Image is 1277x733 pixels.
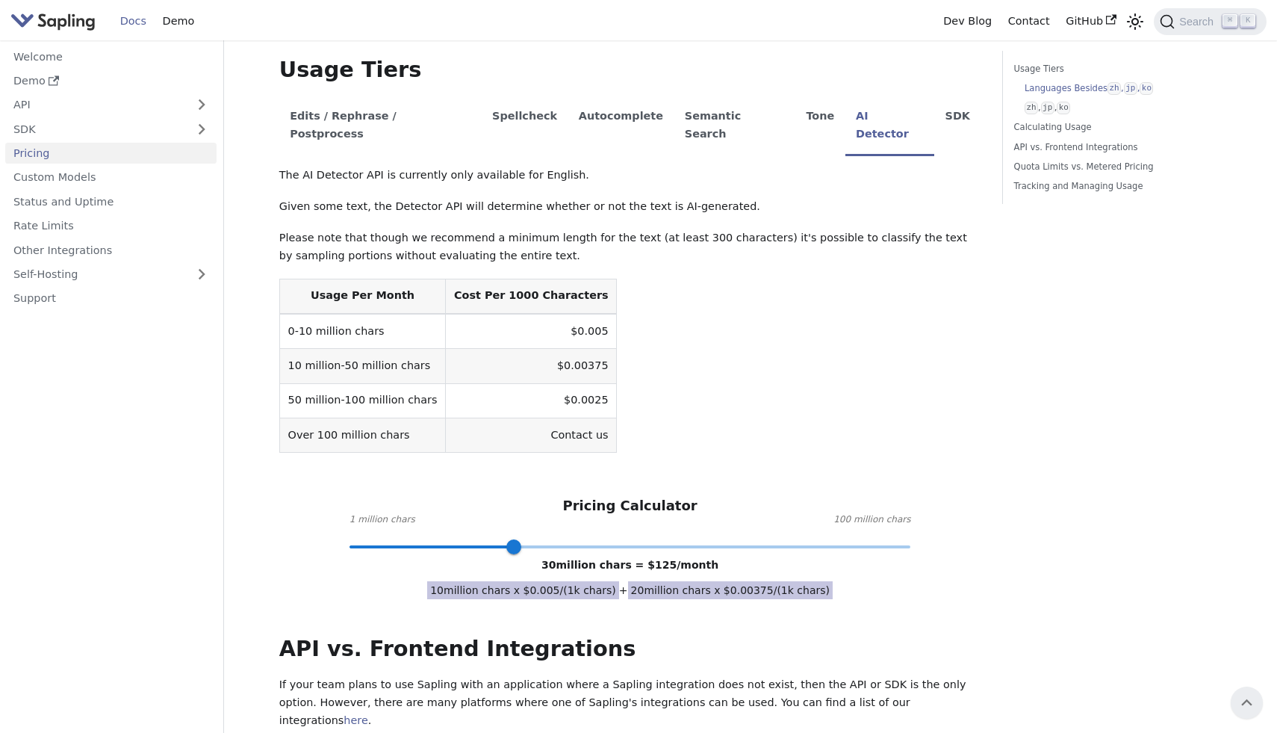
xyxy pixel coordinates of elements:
[1014,160,1217,174] a: Quota Limits vs. Metered Pricing
[1057,10,1124,33] a: GitHub
[344,714,367,726] a: here
[279,383,445,418] td: 50 million-100 million chars
[1041,102,1054,114] code: jp
[1124,82,1137,95] code: jp
[568,97,674,156] li: Autocomplete
[10,10,96,32] img: Sapling.ai
[1057,102,1070,114] code: ko
[1231,687,1263,719] button: Scroll back to top
[845,97,935,156] li: AI Detector
[446,314,617,349] td: $0.005
[1240,14,1255,28] kbd: K
[5,264,217,285] a: Self-Hosting
[1222,14,1237,28] kbd: ⌘
[187,94,217,116] button: Expand sidebar category 'API'
[279,229,981,265] p: Please note that though we recommend a minimum length for the text (at least 300 characters) it's...
[1025,101,1211,115] a: zh,jp,ko
[187,118,217,140] button: Expand sidebar category 'SDK'
[1014,179,1217,194] a: Tracking and Managing Usage
[1014,140,1217,155] a: API vs. Frontend Integrations
[446,383,617,418] td: $0.0025
[427,581,619,599] span: 10 million chars x $ 0.005 /(1k chars)
[1025,102,1038,114] code: zh
[5,46,217,67] a: Welcome
[1107,82,1121,95] code: zh
[5,143,217,164] a: Pricing
[674,97,795,156] li: Semantic Search
[112,10,155,33] a: Docs
[562,498,697,515] h3: Pricing Calculator
[1014,62,1217,76] a: Usage Tiers
[1025,81,1211,96] a: Languages Besideszh,jp,ko
[446,418,617,452] td: Contact us
[155,10,202,33] a: Demo
[279,279,445,314] th: Usage Per Month
[833,513,910,528] span: 100 million chars
[795,97,845,156] li: Tone
[5,239,217,261] a: Other Integrations
[1000,10,1058,33] a: Contact
[5,118,187,140] a: SDK
[1125,10,1146,32] button: Switch between dark and light mode (currently light mode)
[279,314,445,349] td: 0-10 million chars
[619,584,628,596] span: +
[5,94,187,116] a: API
[1014,120,1217,134] a: Calculating Usage
[1175,16,1222,28] span: Search
[5,191,217,212] a: Status and Uptime
[5,167,217,188] a: Custom Models
[482,97,568,156] li: Spellcheck
[446,279,617,314] th: Cost Per 1000 Characters
[279,418,445,452] td: Over 100 million chars
[279,349,445,383] td: 10 million-50 million chars
[5,215,217,237] a: Rate Limits
[279,97,482,156] li: Edits / Rephrase / Postprocess
[1140,82,1153,95] code: ko
[279,167,981,185] p: The AI Detector API is currently only available for English.
[279,57,981,84] h2: Usage Tiers
[279,636,981,663] h2: API vs. Frontend Integrations
[541,559,718,571] span: 30 million chars = $ 125 /month
[935,10,999,33] a: Dev Blog
[10,10,101,32] a: Sapling.ai
[279,676,981,729] p: If your team plans to use Sapling with an application where a Sapling integration does not exist,...
[5,70,217,92] a: Demo
[446,349,617,383] td: $0.00375
[628,581,833,599] span: 20 million chars x $ 0.00375 /(1k chars)
[349,513,415,528] span: 1 million chars
[934,97,981,156] li: SDK
[5,288,217,309] a: Support
[1154,8,1266,35] button: Search (Command+K)
[279,198,981,216] p: Given some text, the Detector API will determine whether or not the text is AI-generated.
